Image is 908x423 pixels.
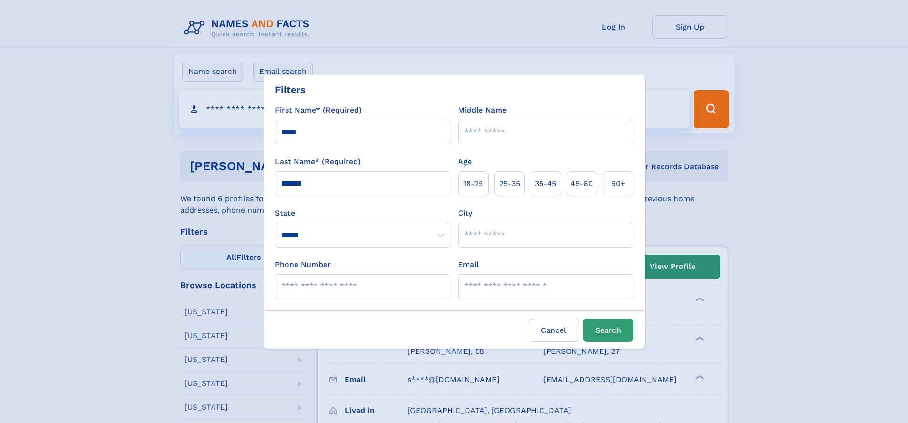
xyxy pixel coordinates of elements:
label: Cancel [529,319,579,342]
label: Age [458,156,472,167]
label: Middle Name [458,104,507,116]
button: Search [583,319,633,342]
span: 35‑45 [535,178,556,189]
label: City [458,207,472,219]
span: 18‑25 [463,178,483,189]
label: First Name* (Required) [275,104,362,116]
span: 25‑35 [499,178,520,189]
div: Filters [275,83,306,97]
label: Email [458,259,479,270]
span: 60+ [611,178,625,189]
span: 45‑60 [571,178,593,189]
label: State [275,207,450,219]
label: Last Name* (Required) [275,156,361,167]
label: Phone Number [275,259,331,270]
